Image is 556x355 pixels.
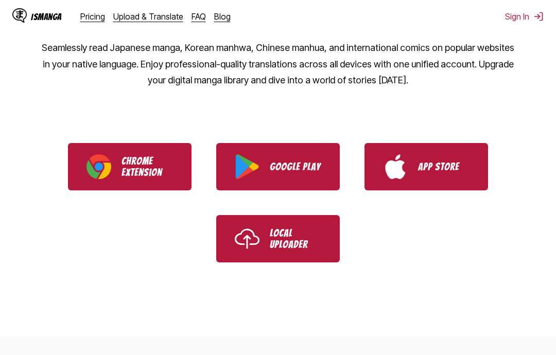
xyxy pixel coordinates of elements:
a: Download IsManga Chrome Extension [68,143,192,190]
div: IsManga [31,12,62,22]
a: Use IsManga Local Uploader [216,215,340,262]
a: Download IsManga from App Store [364,143,488,190]
a: Upload & Translate [113,11,183,22]
a: Pricing [80,11,105,22]
img: Upload icon [235,226,259,251]
p: Seamlessly read Japanese manga, Korean manhwa, Chinese manhua, and international comics on popula... [41,40,515,88]
img: IsManga Logo [12,8,27,23]
img: Chrome logo [86,154,111,179]
p: Chrome Extension [121,155,173,178]
a: Blog [214,11,231,22]
a: Download IsManga from Google Play [216,143,340,190]
img: Google Play logo [235,154,259,179]
p: App Store [418,161,470,172]
a: IsManga LogoIsManga [12,8,80,25]
button: Sign In [505,11,544,22]
img: App Store logo [383,154,408,179]
img: Sign out [533,11,544,22]
a: FAQ [192,11,206,22]
p: Local Uploader [270,227,321,250]
p: Google Play [270,161,321,172]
